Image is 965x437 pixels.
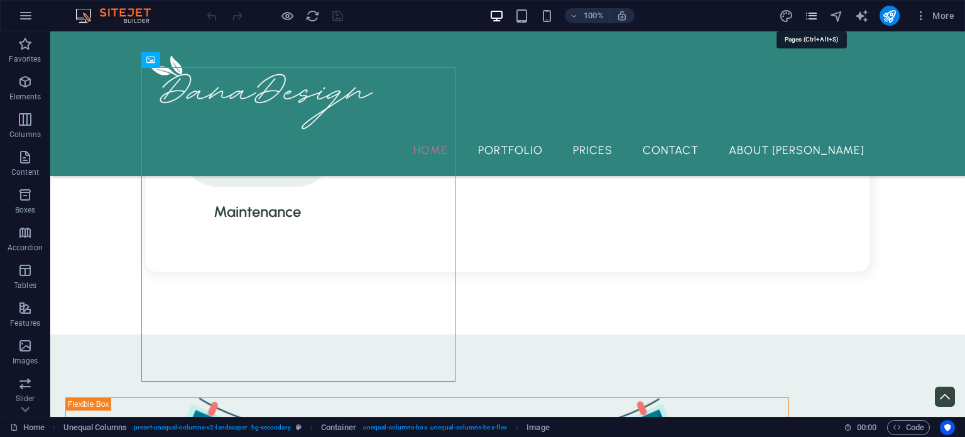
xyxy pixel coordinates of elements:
button: reload [305,8,320,23]
p: Favorites [9,54,41,64]
p: Images [13,356,38,366]
p: Boxes [15,205,36,215]
button: pages [804,8,819,23]
span: . preset-unequal-columns-v2-landscaper .bg-secondary [132,420,291,435]
p: Slider [16,394,35,404]
button: text_generator [854,8,870,23]
button: Code [887,420,930,435]
i: Design (Ctrl+Alt+Y) [779,9,793,23]
a: Click to cancel selection. Double-click to open Pages [10,420,45,435]
i: Reload page [305,9,320,23]
span: : [866,423,868,432]
span: Click to select. Double-click to edit [321,420,356,435]
img: Editor Logo [72,8,166,23]
h6: Session time [844,420,877,435]
h6: 100% [584,8,604,23]
button: publish [880,6,900,26]
button: 100% [565,8,609,23]
i: Publish [882,9,897,23]
p: Elements [9,92,41,102]
i: AI Writer [854,9,869,23]
p: Content [11,167,39,177]
button: navigator [829,8,844,23]
button: More [910,6,959,26]
button: Usercentrics [940,420,955,435]
i: This element is a customizable preset [296,424,302,431]
i: On resize automatically adjust zoom level to fit chosen device. [616,10,628,21]
nav: breadcrumb [63,420,550,435]
p: Accordion [8,243,43,253]
span: Code [893,420,924,435]
p: Tables [14,280,36,290]
span: More [915,9,954,22]
span: Click to select. Double-click to edit [63,420,127,435]
button: Click here to leave preview mode and continue editing [280,8,295,23]
span: Click to select. Double-click to edit [526,420,549,435]
span: . unequal-columns-box .unequal-columns-box-flex [361,420,507,435]
i: Navigator [829,9,844,23]
p: Columns [9,130,41,140]
p: Features [10,318,40,328]
span: 00 00 [857,420,876,435]
button: design [779,8,794,23]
